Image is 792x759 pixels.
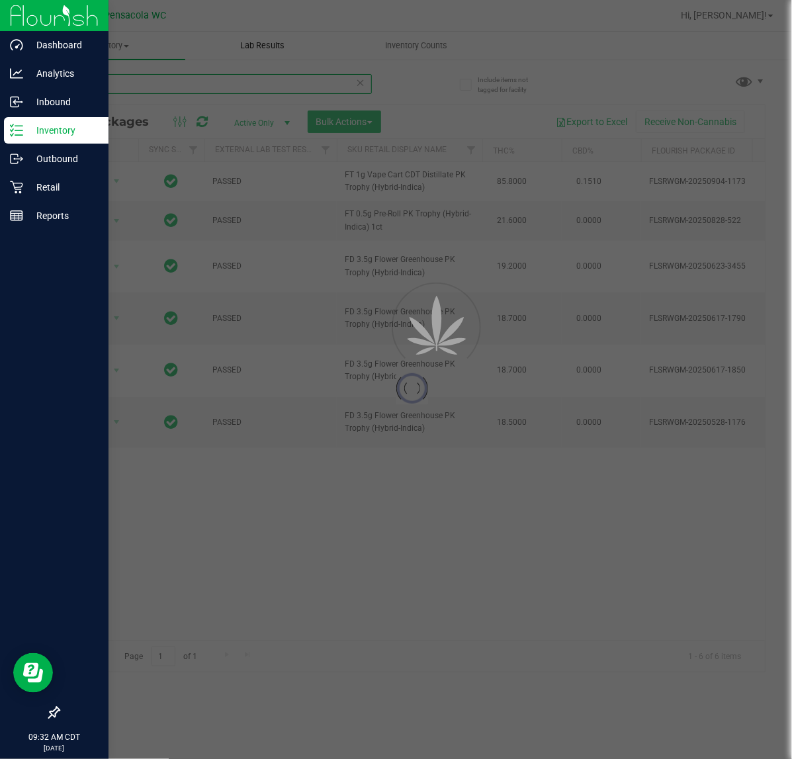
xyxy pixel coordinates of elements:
[13,653,53,693] iframe: Resource center
[23,37,103,53] p: Dashboard
[10,67,23,80] inline-svg: Analytics
[10,181,23,194] inline-svg: Retail
[10,124,23,137] inline-svg: Inventory
[6,731,103,743] p: 09:32 AM CDT
[10,209,23,222] inline-svg: Reports
[23,122,103,138] p: Inventory
[23,179,103,195] p: Retail
[23,66,103,81] p: Analytics
[10,95,23,109] inline-svg: Inbound
[10,152,23,165] inline-svg: Outbound
[10,38,23,52] inline-svg: Dashboard
[6,743,103,753] p: [DATE]
[23,94,103,110] p: Inbound
[23,208,103,224] p: Reports
[23,151,103,167] p: Outbound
